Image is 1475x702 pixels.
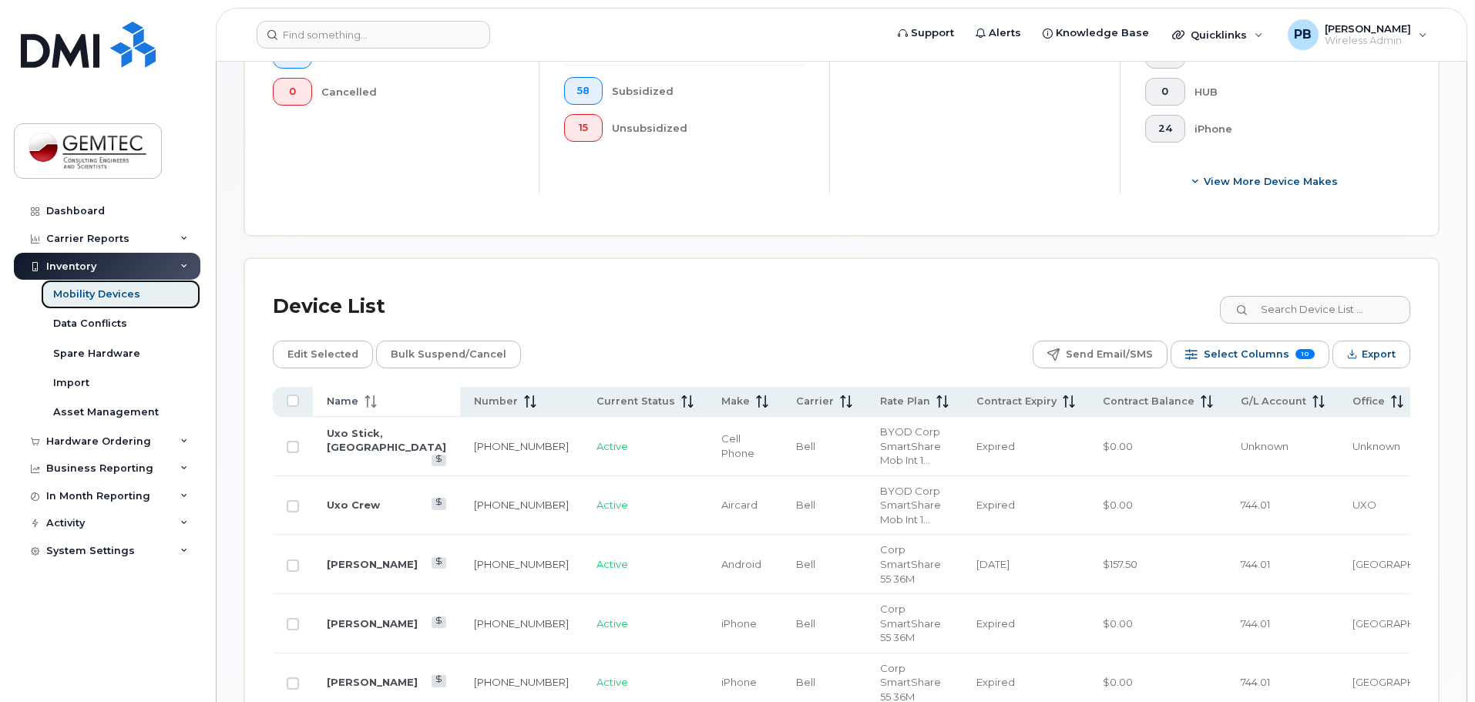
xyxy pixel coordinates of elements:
[474,617,569,630] a: [PHONE_NUMBER]
[880,425,941,466] span: BYOD Corp SmartShare Mob Int 10
[965,18,1032,49] a: Alerts
[321,78,515,106] div: Cancelled
[286,86,299,98] span: 0
[432,616,446,628] a: View Last Bill
[1194,115,1386,143] div: iPhone
[976,499,1015,511] span: Expired
[721,676,757,688] span: iPhone
[796,558,815,570] span: Bell
[612,77,805,105] div: Subsidized
[1352,558,1461,570] span: [GEOGRAPHIC_DATA]
[1191,29,1247,41] span: Quicklinks
[432,557,446,569] a: View Last Bill
[474,676,569,688] a: [PHONE_NUMBER]
[1204,174,1338,189] span: View More Device Makes
[976,395,1057,408] span: Contract Expiry
[880,395,930,408] span: Rate Plan
[596,617,628,630] span: Active
[721,395,750,408] span: Make
[273,341,373,368] button: Edit Selected
[1352,676,1461,688] span: [GEOGRAPHIC_DATA]
[721,499,758,511] span: Aircard
[1066,343,1153,366] span: Send Email/SMS
[1145,115,1185,143] button: 24
[1241,558,1270,570] span: 744.01
[1352,440,1400,452] span: Unknown
[287,343,358,366] span: Edit Selected
[474,499,569,511] a: [PHONE_NUMBER]
[1103,617,1133,630] span: $0.00
[1352,499,1376,511] span: UXO
[1158,123,1172,135] span: 24
[596,440,628,452] span: Active
[376,341,521,368] button: Bulk Suspend/Cancel
[474,558,569,570] a: [PHONE_NUMBER]
[796,617,815,630] span: Bell
[564,77,603,105] button: 58
[474,440,569,452] a: [PHONE_NUMBER]
[1145,78,1185,106] button: 0
[1033,341,1168,368] button: Send Email/SMS
[796,395,834,408] span: Carrier
[1171,341,1329,368] button: Select Columns 10
[596,499,628,511] span: Active
[1294,25,1312,44] span: PB
[577,85,590,97] span: 58
[273,287,385,327] div: Device List
[976,558,1010,570] span: [DATE]
[432,675,446,687] a: View Last Bill
[1295,349,1315,359] span: 10
[880,485,941,526] span: BYOD Corp SmartShare Mob Int 10
[596,558,628,570] span: Active
[1103,499,1133,511] span: $0.00
[880,603,941,643] span: Corp SmartShare 55 36M
[1332,341,1410,368] button: Export
[721,558,761,570] span: Android
[1241,617,1270,630] span: 744.01
[1161,19,1274,50] div: Quicklinks
[1325,22,1411,35] span: [PERSON_NAME]
[911,25,954,41] span: Support
[1145,167,1386,195] button: View More Device Makes
[612,114,805,142] div: Unsubsidized
[327,395,358,408] span: Name
[391,343,506,366] span: Bulk Suspend/Cancel
[796,440,815,452] span: Bell
[1103,558,1137,570] span: $157.50
[1241,395,1306,408] span: G/L Account
[1277,19,1438,50] div: Patricia Boulanger
[976,440,1015,452] span: Expired
[1103,395,1194,408] span: Contract Balance
[1204,343,1289,366] span: Select Columns
[1352,617,1461,630] span: [GEOGRAPHIC_DATA]
[1194,78,1386,106] div: HUB
[976,617,1015,630] span: Expired
[989,25,1021,41] span: Alerts
[327,558,418,570] a: [PERSON_NAME]
[1241,499,1270,511] span: 744.01
[1362,343,1396,366] span: Export
[273,78,312,106] button: 0
[327,427,446,454] a: Uxo Stick, [GEOGRAPHIC_DATA]
[577,122,590,134] span: 15
[327,676,418,688] a: [PERSON_NAME]
[432,498,446,509] a: View Last Bill
[880,543,941,584] span: Corp SmartShare 55 36M
[1241,676,1270,688] span: 744.01
[1325,35,1411,47] span: Wireless Admin
[564,114,603,142] button: 15
[721,432,754,459] span: Cell Phone
[796,499,815,511] span: Bell
[721,617,757,630] span: iPhone
[596,395,675,408] span: Current Status
[1032,18,1160,49] a: Knowledge Base
[1352,395,1385,408] span: Office
[474,395,518,408] span: Number
[796,676,815,688] span: Bell
[1241,440,1289,452] span: Unknown
[1158,86,1172,98] span: 0
[1103,440,1133,452] span: $0.00
[257,21,490,49] input: Find something...
[327,617,418,630] a: [PERSON_NAME]
[596,676,628,688] span: Active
